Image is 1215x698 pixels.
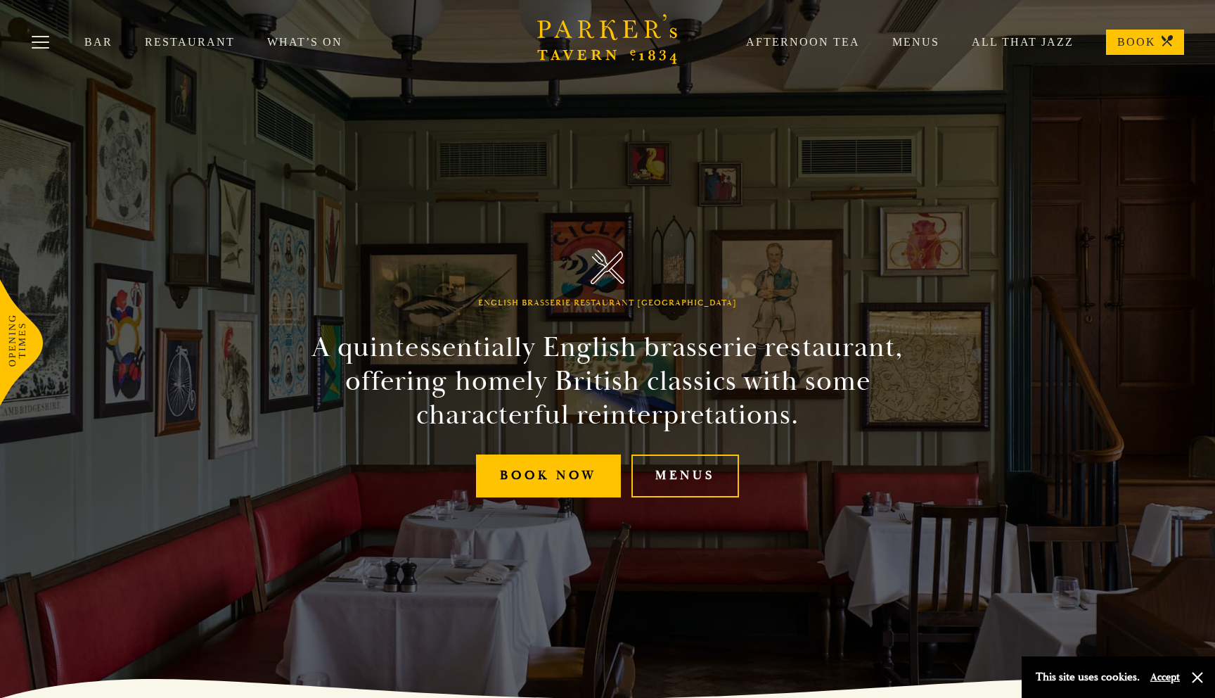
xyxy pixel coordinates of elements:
h1: English Brasserie Restaurant [GEOGRAPHIC_DATA] [478,298,737,308]
a: Book Now [476,455,621,497]
button: Accept [1150,671,1180,684]
h2: A quintessentially English brasserie restaurant, offering homely British classics with some chara... [287,331,928,432]
p: This site uses cookies. [1036,667,1140,687]
a: Menus [631,455,739,497]
button: Close and accept [1190,671,1204,685]
img: Parker's Tavern Brasserie Cambridge [591,250,625,284]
